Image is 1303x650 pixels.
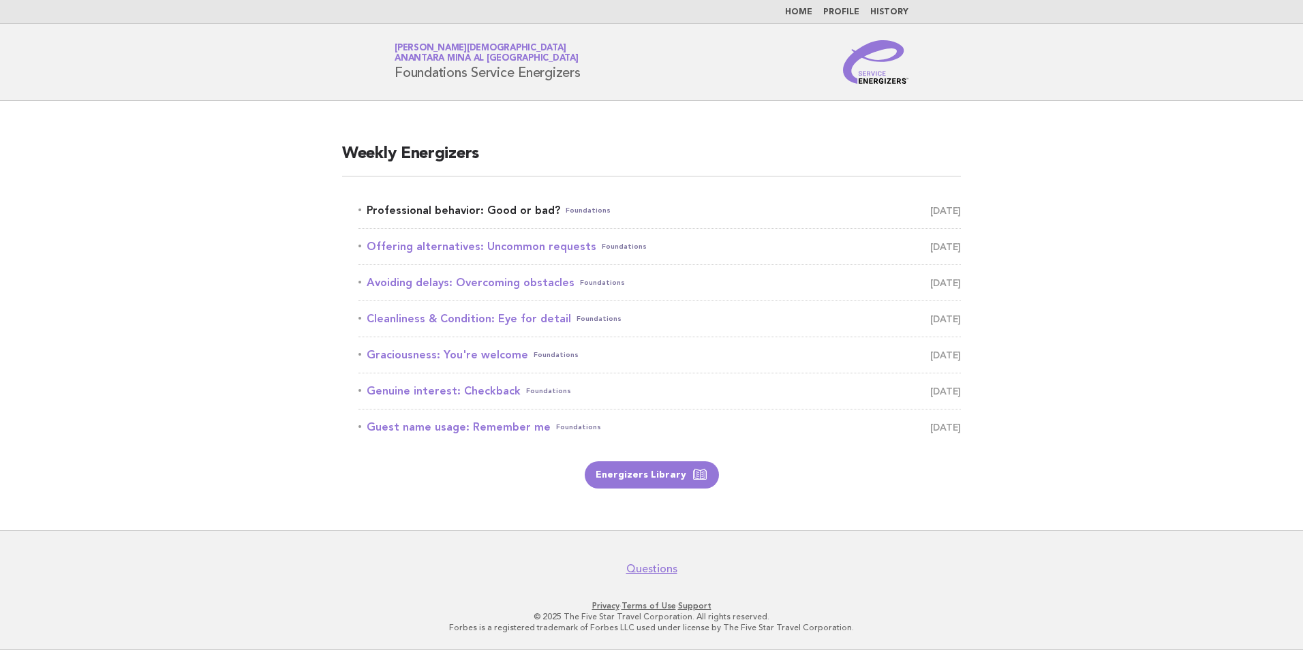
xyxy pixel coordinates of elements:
[602,237,647,256] span: Foundations
[395,44,581,80] h1: Foundations Service Energizers
[358,345,961,365] a: Graciousness: You're welcomeFoundations [DATE]
[870,8,908,16] a: History
[930,237,961,256] span: [DATE]
[678,601,711,610] a: Support
[358,309,961,328] a: Cleanliness & Condition: Eye for detailFoundations [DATE]
[843,40,908,84] img: Service Energizers
[358,201,961,220] a: Professional behavior: Good or bad?Foundations [DATE]
[785,8,812,16] a: Home
[626,562,677,576] a: Questions
[823,8,859,16] a: Profile
[930,418,961,437] span: [DATE]
[577,309,622,328] span: Foundations
[566,201,611,220] span: Foundations
[930,382,961,401] span: [DATE]
[534,345,579,365] span: Foundations
[234,611,1069,622] p: © 2025 The Five Star Travel Corporation. All rights reserved.
[930,201,961,220] span: [DATE]
[592,601,619,610] a: Privacy
[358,382,961,401] a: Genuine interest: CheckbackFoundations [DATE]
[930,345,961,365] span: [DATE]
[234,600,1069,611] p: · ·
[930,309,961,328] span: [DATE]
[395,55,579,63] span: Anantara Mina al [GEOGRAPHIC_DATA]
[622,601,676,610] a: Terms of Use
[234,622,1069,633] p: Forbes is a registered trademark of Forbes LLC used under license by The Five Star Travel Corpora...
[526,382,571,401] span: Foundations
[395,44,579,63] a: [PERSON_NAME][DEMOGRAPHIC_DATA]Anantara Mina al [GEOGRAPHIC_DATA]
[358,237,961,256] a: Offering alternatives: Uncommon requestsFoundations [DATE]
[342,143,961,176] h2: Weekly Energizers
[580,273,625,292] span: Foundations
[585,461,719,489] a: Energizers Library
[556,418,601,437] span: Foundations
[358,273,961,292] a: Avoiding delays: Overcoming obstaclesFoundations [DATE]
[358,418,961,437] a: Guest name usage: Remember meFoundations [DATE]
[930,273,961,292] span: [DATE]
